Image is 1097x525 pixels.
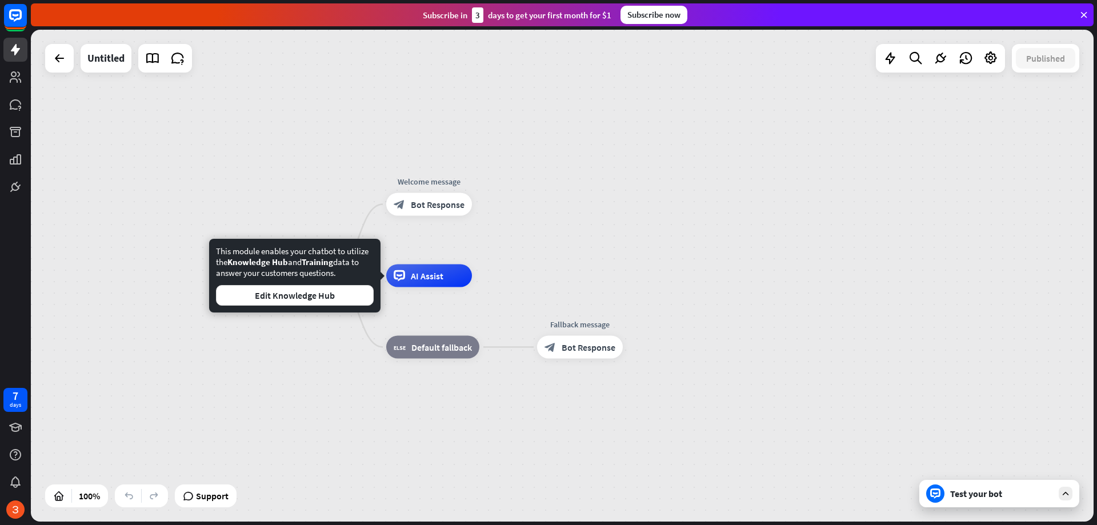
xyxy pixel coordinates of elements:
[950,488,1053,499] div: Test your bot
[620,6,687,24] div: Subscribe now
[227,257,288,267] span: Knowledge Hub
[394,342,406,353] i: block_fallback
[472,7,483,23] div: 3
[423,7,611,23] div: Subscribe in days to get your first month for $1
[216,246,374,306] div: This module enables your chatbot to utilize the and data to answer your customers questions.
[411,270,443,282] span: AI Assist
[216,285,374,306] button: Edit Knowledge Hub
[75,487,103,505] div: 100%
[529,319,631,330] div: Fallback message
[394,199,405,210] i: block_bot_response
[411,199,465,210] span: Bot Response
[411,342,472,353] span: Default fallback
[1016,48,1075,69] button: Published
[378,176,481,187] div: Welcome message
[87,44,125,73] div: Untitled
[302,257,333,267] span: Training
[3,388,27,412] a: 7 days
[196,487,229,505] span: Support
[9,5,43,39] button: Open LiveChat chat widget
[545,342,556,353] i: block_bot_response
[13,391,18,401] div: 7
[10,401,21,409] div: days
[562,342,615,353] span: Bot Response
